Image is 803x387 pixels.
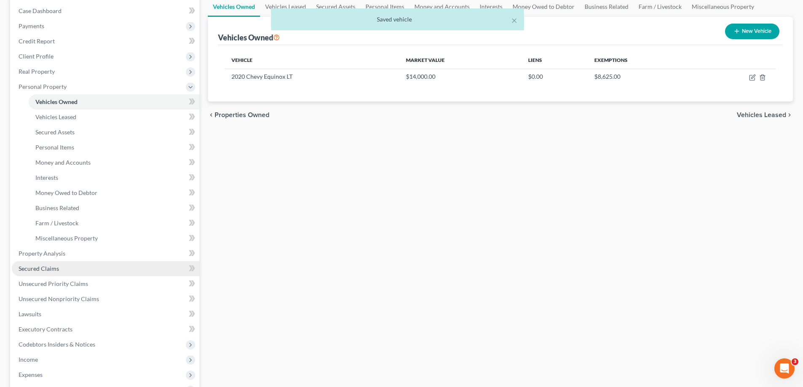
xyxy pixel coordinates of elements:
a: Money Owed to Debtor [29,185,199,200]
td: 2020 Chevy Equinox LT [225,69,399,85]
div: Vehicles Owned [218,32,280,43]
span: 3 [792,358,798,365]
a: Executory Contracts [12,322,199,337]
a: Unsecured Priority Claims [12,276,199,291]
span: Unsecured Nonpriority Claims [19,295,99,302]
span: Expenses [19,371,43,378]
th: Market Value [399,52,521,69]
td: $0.00 [521,69,588,85]
span: Client Profile [19,53,54,60]
a: Personal Items [29,140,199,155]
span: Miscellaneous Property [35,235,98,242]
a: Credit Report [12,34,199,49]
i: chevron_left [208,112,215,118]
span: Property Analysis [19,250,65,257]
a: Lawsuits [12,307,199,322]
button: Vehicles Leased chevron_right [737,112,793,118]
a: Farm / Livestock [29,216,199,231]
span: Interests [35,174,58,181]
div: Saved vehicle [278,15,517,24]
button: × [511,15,517,25]
span: Income [19,356,38,363]
a: Unsecured Nonpriority Claims [12,291,199,307]
a: Money and Accounts [29,155,199,170]
span: Money Owed to Debtor [35,189,97,196]
button: chevron_left Properties Owned [208,112,269,118]
span: Personal Items [35,144,74,151]
iframe: Intercom live chat [774,358,795,379]
span: Codebtors Insiders & Notices [19,341,95,348]
span: Business Related [35,204,79,211]
a: Secured Claims [12,261,199,276]
td: $8,625.00 [588,69,697,85]
span: Unsecured Priority Claims [19,280,88,287]
span: Farm / Livestock [35,219,78,227]
span: Secured Claims [19,265,59,272]
span: Executory Contracts [19,326,73,333]
span: Properties Owned [215,112,269,118]
span: Lawsuits [19,310,41,318]
th: Exemptions [588,52,697,69]
a: Secured Assets [29,125,199,140]
a: Case Dashboard [12,3,199,19]
span: Vehicles Leased [35,113,76,120]
a: Vehicles Leased [29,109,199,125]
span: Money and Accounts [35,159,91,166]
i: chevron_right [786,112,793,118]
a: Vehicles Owned [29,94,199,109]
td: $14,000.00 [399,69,521,85]
span: Credit Report [19,37,55,45]
span: Personal Property [19,83,67,90]
th: Liens [521,52,588,69]
span: Real Property [19,68,55,75]
span: Case Dashboard [19,7,62,14]
a: Business Related [29,200,199,216]
a: Interests [29,170,199,185]
span: Secured Assets [35,128,75,136]
span: Vehicles Owned [35,98,78,105]
a: Miscellaneous Property [29,231,199,246]
span: Vehicles Leased [737,112,786,118]
th: Vehicle [225,52,399,69]
a: Property Analysis [12,246,199,261]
